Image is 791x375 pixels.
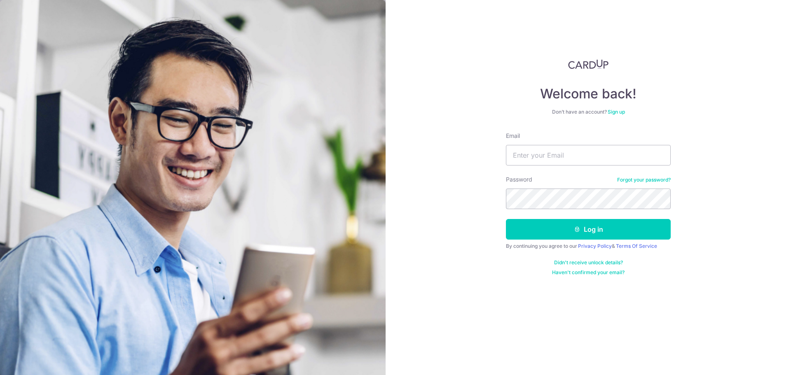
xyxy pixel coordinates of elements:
a: Sign up [608,109,625,115]
div: Don’t have an account? [506,109,671,115]
a: Terms Of Service [616,243,657,249]
label: Email [506,132,520,140]
h4: Welcome back! [506,86,671,102]
a: Forgot your password? [617,177,671,183]
img: CardUp Logo [568,59,608,69]
div: By continuing you agree to our & [506,243,671,249]
label: Password [506,175,532,184]
a: Haven't confirmed your email? [552,269,625,276]
a: Privacy Policy [578,243,612,249]
input: Enter your Email [506,145,671,165]
button: Log in [506,219,671,240]
a: Didn't receive unlock details? [554,259,623,266]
